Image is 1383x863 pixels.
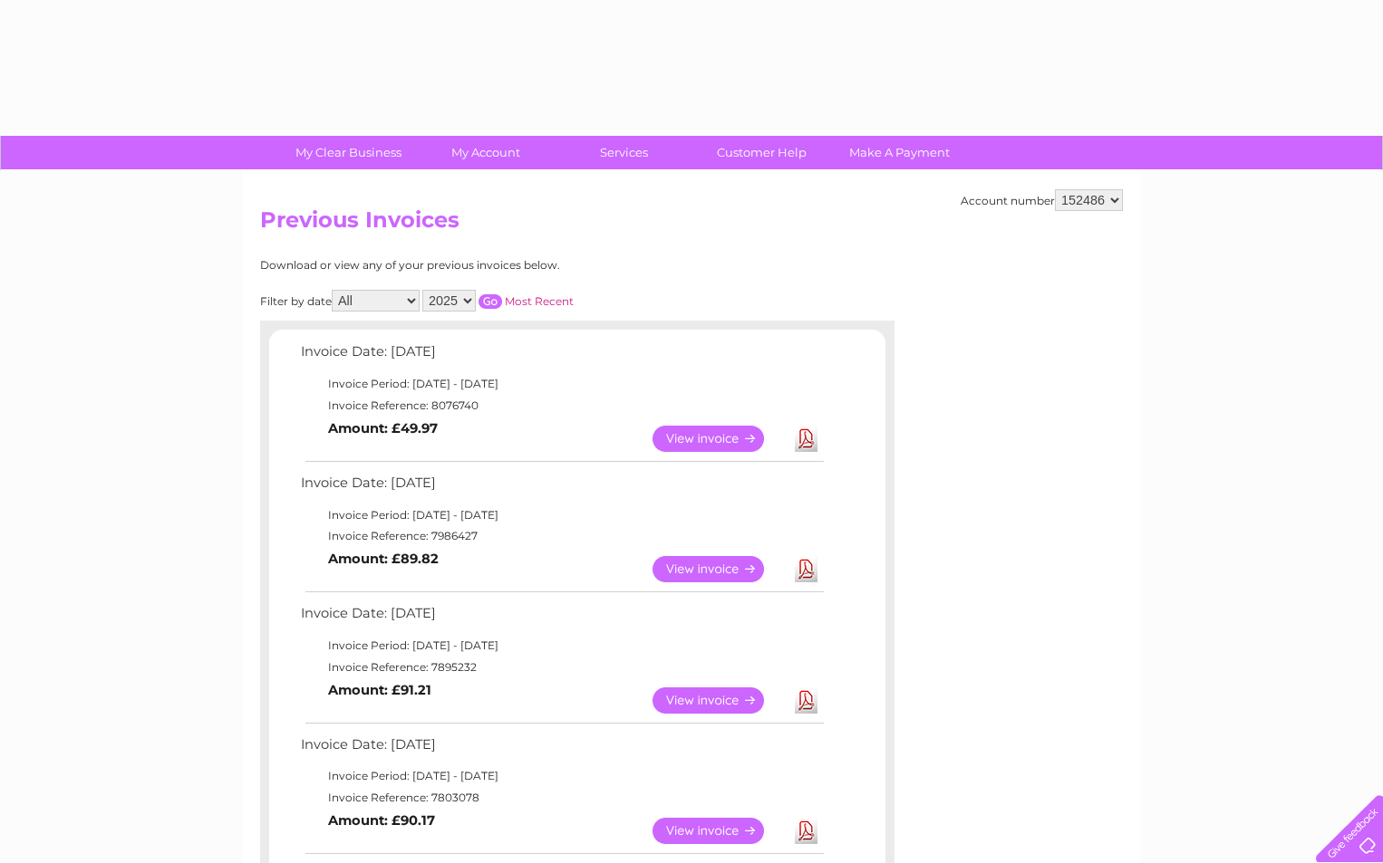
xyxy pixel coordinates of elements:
b: Amount: £89.82 [328,551,439,567]
a: Download [795,426,817,452]
a: Download [795,556,817,582]
td: Invoice Date: [DATE] [296,601,827,635]
a: Download [795,818,817,844]
a: View [653,818,786,844]
td: Invoice Date: [DATE] [296,340,827,373]
td: Invoice Reference: 7986427 [296,525,827,547]
td: Invoice Date: [DATE] [296,471,827,504]
h2: Previous Invoices [260,207,1123,242]
td: Invoice Period: [DATE] - [DATE] [296,765,827,787]
td: Invoice Reference: 7895232 [296,657,827,678]
td: Invoice Reference: 8076740 [296,395,827,417]
a: View [653,556,786,582]
div: Download or view any of your previous invoices below. [260,259,736,272]
b: Amount: £90.17 [328,812,435,829]
a: View [653,426,786,452]
td: Invoice Reference: 7803078 [296,787,827,809]
a: My Account [411,136,561,169]
a: Most Recent [505,294,574,308]
b: Amount: £49.97 [328,420,438,436]
a: Customer Help [687,136,837,169]
div: Account number [961,189,1123,211]
td: Invoice Period: [DATE] - [DATE] [296,504,827,526]
a: Services [549,136,699,169]
a: My Clear Business [274,136,423,169]
b: Amount: £91.21 [328,682,431,698]
a: View [653,687,786,714]
a: Make A Payment [825,136,974,169]
td: Invoice Date: [DATE] [296,733,827,766]
td: Invoice Period: [DATE] - [DATE] [296,373,827,395]
div: Filter by date [260,290,736,312]
a: Download [795,687,817,714]
td: Invoice Period: [DATE] - [DATE] [296,635,827,657]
